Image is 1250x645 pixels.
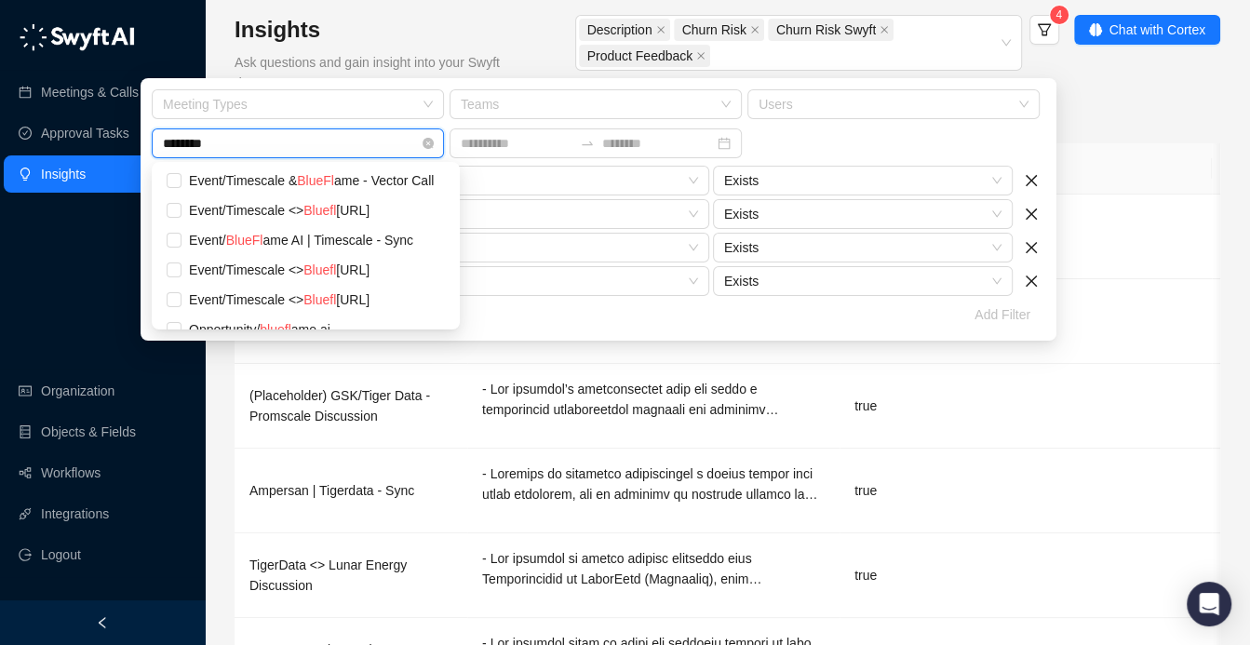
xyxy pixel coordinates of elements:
[579,45,711,67] span: Product Feedback
[579,19,670,41] span: Description
[656,25,665,34] span: close
[189,200,445,221] div: Event / Timescale <> [URL]
[482,548,825,589] div: - Lor ipsumdol si ametco adipisc elitseddo eius Temporincidid ut LaborEetd (Magnaaliq), enim admi...
[303,203,336,218] span: Bluefl
[724,200,1001,228] span: Exists
[260,322,290,337] span: bluefl
[674,19,764,41] span: Churn Risk
[1024,274,1039,289] span: close
[482,379,825,420] div: - Lor ipsumdol’s ametconsectet adip eli seddo e temporincid utlaboreetdol magnaali eni adminimv q...
[423,138,434,149] span: close-circle
[1187,582,1231,626] div: Open Intercom Messenger
[19,548,32,561] span: logout
[1074,15,1220,45] button: Chat with Cortex
[235,533,467,618] td: TigerData <> Lunar Energy Discussion
[41,413,136,450] a: Objects & Fields
[854,483,877,498] span: true
[1024,173,1039,188] span: close
[580,136,595,151] span: to
[235,15,517,45] h3: Insights
[189,230,445,250] div: Event / ame AI | Timescale - Sync
[41,536,81,573] span: Logout
[41,114,129,152] a: Approval Tasks
[482,464,825,504] div: - Loremips do sitametco adipiscingel s doeius tempor inci utlab etdolorem, ali en adminimv qu nos...
[750,25,759,34] span: close
[587,20,652,40] span: Description
[854,398,877,413] span: true
[41,372,114,410] a: Organization
[1109,20,1205,40] span: Chat with Cortex
[226,233,263,248] span: BlueFl
[41,495,109,532] a: Integrations
[696,51,706,60] span: close
[682,20,746,40] span: Churn Risk
[235,449,467,533] td: Ampersan | Tigerdata - Sync
[776,20,876,40] span: Churn Risk Swyft
[189,319,445,340] div: Opportunity / ame.ai-
[880,25,889,34] span: close
[580,136,595,151] span: swap-right
[189,289,445,310] div: Event / Timescale <> [URL]
[854,568,877,583] span: true
[303,262,336,277] span: Bluefl
[96,616,109,629] span: left
[189,260,445,280] div: Event / Timescale <> [URL]
[724,167,1001,195] span: Exists
[1055,8,1062,21] span: 4
[235,55,500,90] span: Ask questions and gain insight into your Swyft data
[41,454,101,491] a: Workflows
[1024,240,1039,255] span: close
[1050,6,1069,24] sup: 4
[189,170,445,191] div: Event / Timescale & ame - Vector Call
[724,267,1001,295] span: Exists
[1024,207,1039,222] span: close
[41,74,139,111] a: Meetings & Calls
[41,155,86,193] a: Insights
[724,234,1001,262] span: Exists
[587,46,693,66] span: Product Feedback
[960,300,1045,329] button: Add Filter
[297,173,334,188] span: BlueFl
[235,364,467,449] td: (Placeholder) GSK/Tiger Data - Promscale Discussion
[19,23,135,51] img: logo-05li4sbe.png
[1037,22,1052,37] span: filter
[303,292,336,307] span: Bluefl
[768,19,894,41] span: Churn Risk Swyft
